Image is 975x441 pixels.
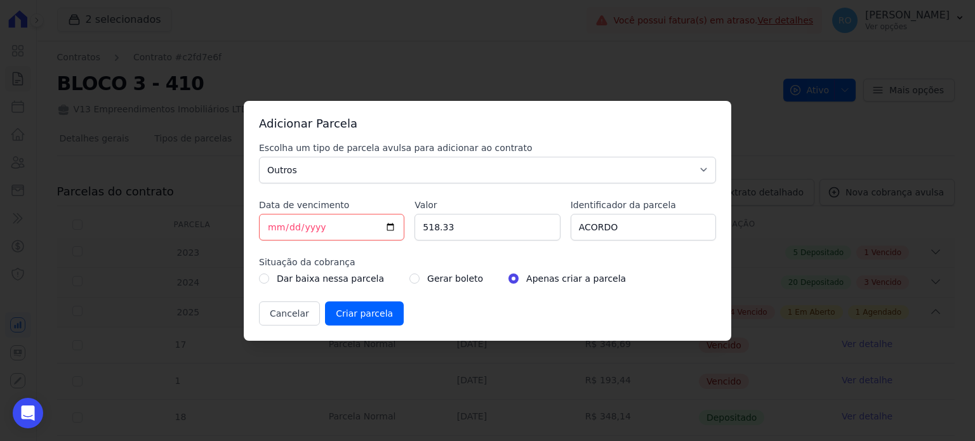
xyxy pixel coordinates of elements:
label: Identificador da parcela [571,199,716,211]
label: Data de vencimento [259,199,404,211]
label: Situação da cobrança [259,256,716,268]
label: Apenas criar a parcela [526,271,626,286]
label: Escolha um tipo de parcela avulsa para adicionar ao contrato [259,142,716,154]
label: Valor [415,199,560,211]
label: Dar baixa nessa parcela [277,271,384,286]
button: Cancelar [259,301,320,326]
input: Criar parcela [325,301,404,326]
div: Open Intercom Messenger [13,398,43,428]
h3: Adicionar Parcela [259,116,716,131]
label: Gerar boleto [427,271,483,286]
